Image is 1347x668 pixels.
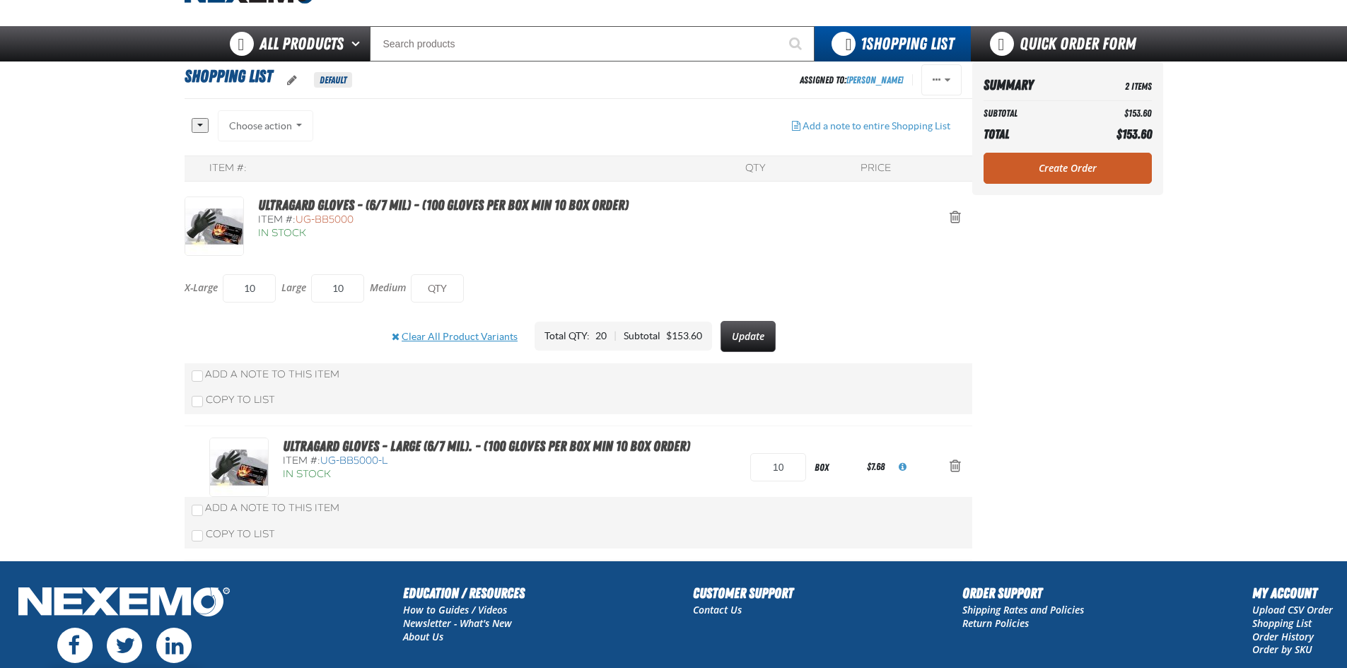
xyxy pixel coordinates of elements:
[595,329,607,343] div: 20
[1252,616,1312,630] a: Shopping List
[544,329,595,343] div: Total QTY:
[861,34,954,54] span: Shopping List
[693,603,742,616] a: Contact Us
[209,162,247,175] div: Item #:
[693,582,793,604] h2: Customer Support
[192,505,203,516] input: Add a Note to This Item
[938,203,972,234] button: Action Remove Ultragard gloves - (6/7 mil) - (100 gloves per box MIN 10 box order) from Shopping ...
[721,321,776,352] button: Update
[815,26,971,61] button: You have 1 Shopping List. Open to view details
[781,110,962,141] button: Add a note to entire Shopping List
[750,453,806,481] input: Product Quantity
[614,329,617,343] div: |
[984,73,1083,98] th: Summary
[984,104,1083,123] th: Subtotal
[779,26,815,61] button: Start Searching
[320,455,387,467] span: UG-BB5000-L
[192,530,203,541] input: Copy To List
[192,394,275,406] label: Copy To List
[984,153,1152,184] a: Create Order
[403,630,443,643] a: About Us
[205,502,339,514] span: Add a Note to This Item
[258,197,629,213] a: Ultragard gloves - (6/7 mil) - (100 gloves per box MIN 10 box order)
[806,452,864,484] div: box
[971,26,1162,61] a: Quick Order Form
[921,64,962,95] button: Actions of Shopping List
[861,34,866,54] strong: 1
[666,329,702,343] div: $153.60
[205,368,339,380] span: Add a Note to This Item
[283,455,690,468] div: Item #:
[370,281,406,295] p: Medium
[192,396,203,407] input: Copy To List
[403,603,507,616] a: How to Guides / Videos
[403,616,512,630] a: Newsletter - What's New
[962,582,1084,604] h2: Order Support
[1082,73,1151,98] td: 2 Items
[192,528,275,540] label: Copy To List
[1252,630,1314,643] a: Order History
[380,321,529,352] button: Clear All Product Variants
[260,31,344,57] span: All Products
[1082,104,1151,123] td: $153.60
[745,162,765,175] div: QTY
[962,603,1084,616] a: Shipping Rates and Policies
[867,461,885,472] span: $7.68
[258,227,958,240] div: In Stock
[861,162,891,175] div: Price
[258,213,958,227] div: Item #:
[185,66,272,86] span: Shopping List
[1252,582,1333,604] h2: My Account
[1252,643,1312,656] a: Order by SKU
[846,74,904,86] a: [PERSON_NAME]
[984,123,1083,146] th: Total
[314,72,352,88] span: Default
[283,468,690,481] div: In Stock
[296,213,354,225] span: UG-BB5000
[403,582,525,604] h2: Education / Resources
[938,452,972,483] button: Action Remove Ultragard gloves - Large (6/7 mil). - (100 gloves per box MIN 10 box order) from Sh...
[283,438,690,455] a: Ultragard gloves - Large (6/7 mil). - (100 gloves per box MIN 10 box order)
[1252,603,1333,616] a: Upload CSV Order
[370,26,815,61] input: Search
[624,329,666,343] div: Subtotal
[346,26,370,61] button: Open All Products pages
[962,616,1029,630] a: Return Policies
[887,452,918,483] button: View All Prices for UG-BB5000-L
[276,65,308,96] button: oro.shoppinglist.label.edit.tooltip
[192,370,203,382] input: Add a Note to This Item
[185,281,218,295] p: X-Large
[1116,127,1152,141] span: $153.60
[14,582,234,624] img: Nexemo Logo
[311,274,364,303] input: QTY
[800,71,904,90] div: Assigned To:
[223,274,276,303] input: QTY
[411,274,464,303] input: QTY
[281,281,306,295] p: Large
